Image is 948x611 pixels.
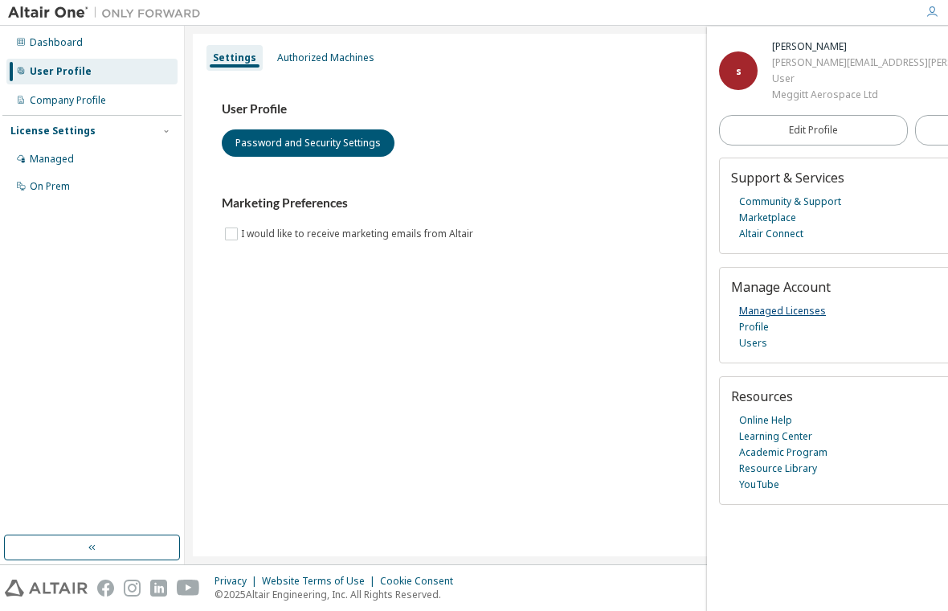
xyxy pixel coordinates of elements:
[215,588,463,601] p: © 2025 Altair Engineering, Inc. All Rights Reserved.
[739,461,817,477] a: Resource Library
[222,129,394,157] button: Password and Security Settings
[789,124,838,137] span: Edit Profile
[731,388,793,405] span: Resources
[30,36,83,49] div: Dashboard
[30,180,70,193] div: On Prem
[739,226,803,242] a: Altair Connect
[739,445,827,461] a: Academic Program
[739,194,841,210] a: Community & Support
[215,575,262,588] div: Privacy
[262,575,380,588] div: Website Terms of Use
[380,575,463,588] div: Cookie Consent
[8,5,209,21] img: Altair One
[222,195,911,211] h3: Marketing Preferences
[739,412,792,429] a: Online Help
[739,210,796,226] a: Marketplace
[124,580,141,597] img: instagram.svg
[739,335,767,351] a: Users
[736,64,742,78] span: s
[10,125,96,137] div: License Settings
[97,580,114,597] img: facebook.svg
[731,169,844,187] span: Support & Services
[739,303,826,319] a: Managed Licenses
[277,51,374,64] div: Authorized Machines
[719,115,908,146] a: Edit Profile
[222,101,911,117] h3: User Profile
[739,477,779,493] a: YouTube
[241,224,476,244] label: I would like to receive marketing emails from Altair
[30,65,92,78] div: User Profile
[30,94,106,107] div: Company Profile
[739,319,769,335] a: Profile
[30,153,74,166] div: Managed
[213,51,256,64] div: Settings
[150,580,167,597] img: linkedin.svg
[177,580,200,597] img: youtube.svg
[5,580,88,597] img: altair_logo.svg
[739,429,812,445] a: Learning Center
[731,278,831,296] span: Manage Account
